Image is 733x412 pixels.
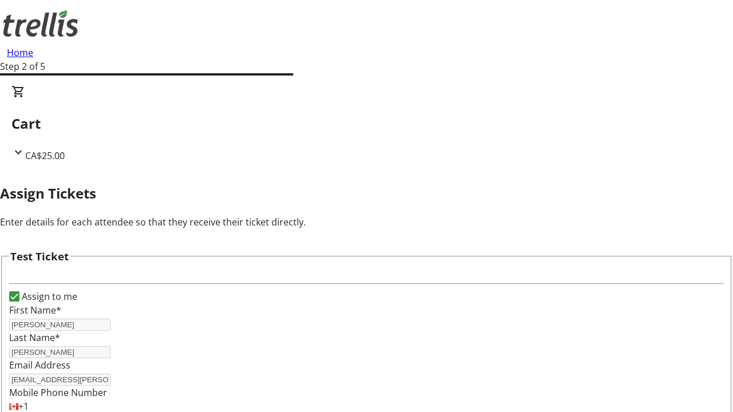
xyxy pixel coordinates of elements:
[9,359,70,371] label: Email Address
[25,149,65,162] span: CA$25.00
[19,290,77,303] label: Assign to me
[10,248,69,264] h3: Test Ticket
[11,85,722,163] div: CartCA$25.00
[9,386,107,399] label: Mobile Phone Number
[11,113,722,134] h2: Cart
[9,331,60,344] label: Last Name*
[9,304,61,316] label: First Name*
